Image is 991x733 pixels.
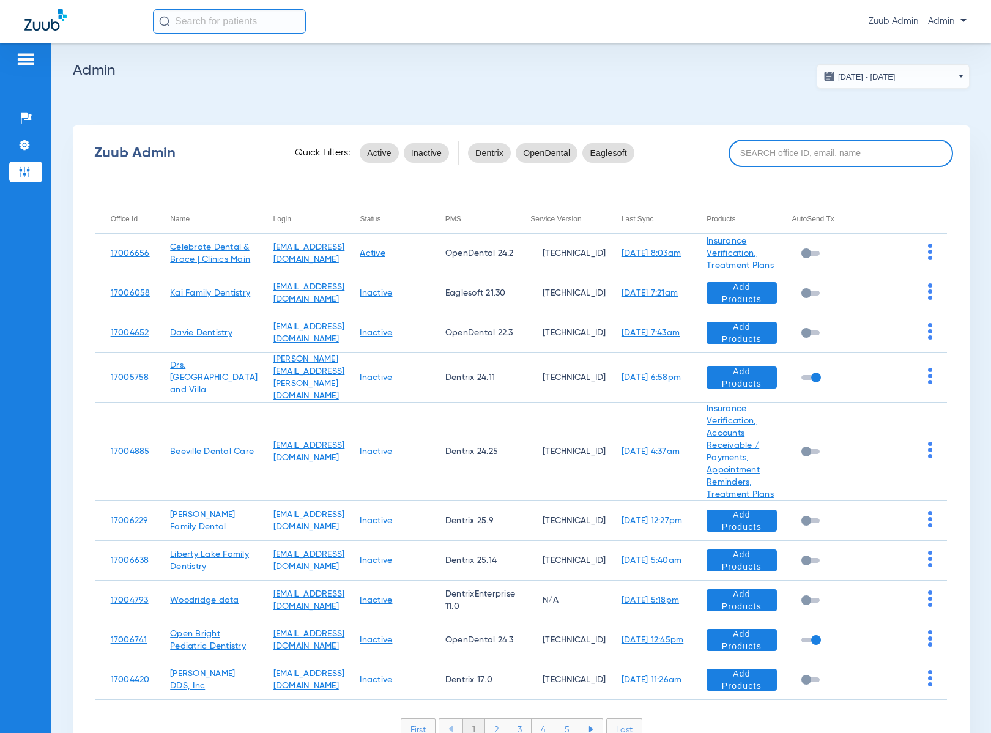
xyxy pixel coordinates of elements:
[928,244,932,260] img: group-dot-blue.svg
[515,353,606,403] td: [TECHNICAL_ID]
[622,675,682,684] a: [DATE] 11:26am
[707,322,776,344] button: Add Products
[716,548,766,573] span: Add Products
[360,212,429,226] div: Status
[430,501,515,541] td: Dentrix 25.9
[111,636,147,644] a: 17006741
[716,628,766,652] span: Add Products
[16,52,35,67] img: hamburger-icon
[716,588,766,612] span: Add Products
[622,212,691,226] div: Last Sync
[273,510,345,531] a: [EMAIL_ADDRESS][DOMAIN_NAME]
[170,289,250,297] a: Kai Family Dentistry
[515,403,606,501] td: [TECHNICAL_ID]
[430,273,515,313] td: Eaglesoft 21.30
[170,669,235,690] a: [PERSON_NAME] DDS, Inc
[530,212,606,226] div: Service Version
[430,620,515,660] td: OpenDental 24.3
[94,147,273,159] div: Zuub Admin
[111,596,149,605] a: 17004793
[360,212,380,226] div: Status
[716,321,766,345] span: Add Products
[622,596,679,605] a: [DATE] 5:18pm
[273,630,345,650] a: [EMAIL_ADDRESS][DOMAIN_NAME]
[716,508,766,533] span: Add Products
[869,15,967,28] span: Zuub Admin - Admin
[170,630,246,650] a: Open Bright Pediatric Dentistry
[707,366,776,389] button: Add Products
[411,147,442,159] span: Inactive
[273,669,345,690] a: [EMAIL_ADDRESS][DOMAIN_NAME]
[273,243,345,264] a: [EMAIL_ADDRESS][DOMAIN_NAME]
[590,147,627,159] span: Eaglesoft
[707,549,776,571] button: Add Products
[707,212,735,226] div: Products
[928,368,932,384] img: group-dot-blue.svg
[622,373,681,382] a: [DATE] 6:58pm
[159,16,170,27] img: Search Icon
[515,541,606,581] td: [TECHNICAL_ID]
[792,212,834,226] div: AutoSend Tx
[475,147,503,159] span: Dentrix
[111,249,150,258] a: 17006656
[170,596,239,605] a: Woodridge data
[928,283,932,300] img: group-dot-blue.svg
[360,373,392,382] a: Inactive
[928,442,932,458] img: group-dot-blue.svg
[111,289,150,297] a: 17006058
[707,669,776,691] button: Add Products
[448,726,453,732] img: arrow-left-blue.svg
[468,141,634,165] mat-chip-listbox: pms-filters
[515,660,606,700] td: [TECHNICAL_ID]
[515,620,606,660] td: [TECHNICAL_ID]
[817,64,970,89] button: [DATE] - [DATE]
[928,630,932,647] img: group-dot-blue.svg
[170,212,190,226] div: Name
[170,510,235,531] a: [PERSON_NAME] Family Dental
[273,322,345,343] a: [EMAIL_ADDRESS][DOMAIN_NAME]
[170,212,258,226] div: Name
[930,674,991,733] iframe: Chat Widget
[430,403,515,501] td: Dentrix 24.25
[360,249,385,258] a: Active
[111,212,138,226] div: Office Id
[707,629,776,651] button: Add Products
[622,556,681,565] a: [DATE] 5:40am
[707,282,776,304] button: Add Products
[360,289,392,297] a: Inactive
[170,447,254,456] a: Beeville Dental Care
[622,329,680,337] a: [DATE] 7:43am
[445,212,515,226] div: PMS
[430,353,515,403] td: Dentrix 24.11
[360,141,449,165] mat-chip-listbox: status-filters
[170,361,258,394] a: Drs. [GEOGRAPHIC_DATA] and Villa
[523,147,570,159] span: OpenDental
[707,404,774,499] a: Insurance Verification, Accounts Receivable / Payments, Appointment Reminders, Treatment Plans
[430,313,515,353] td: OpenDental 22.3
[707,212,776,226] div: Products
[622,516,683,525] a: [DATE] 12:27pm
[367,147,392,159] span: Active
[295,147,351,159] span: Quick Filters:
[622,636,684,644] a: [DATE] 12:45pm
[111,447,150,456] a: 17004885
[622,289,678,297] a: [DATE] 7:21am
[716,668,766,692] span: Add Products
[360,556,392,565] a: Inactive
[622,249,681,258] a: [DATE] 8:03am
[515,313,606,353] td: [TECHNICAL_ID]
[928,670,932,686] img: group-dot-blue.svg
[430,660,515,700] td: Dentrix 17.0
[170,550,249,571] a: Liberty Lake Family Dentistry
[273,283,345,303] a: [EMAIL_ADDRESS][DOMAIN_NAME]
[792,212,862,226] div: AutoSend Tx
[430,581,515,620] td: DentrixEnterprise 11.0
[729,140,953,167] input: SEARCH office ID, email, name
[430,234,515,273] td: OpenDental 24.2
[716,281,766,305] span: Add Products
[530,212,581,226] div: Service Version
[707,510,776,532] button: Add Products
[515,273,606,313] td: [TECHNICAL_ID]
[515,501,606,541] td: [TECHNICAL_ID]
[622,212,654,226] div: Last Sync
